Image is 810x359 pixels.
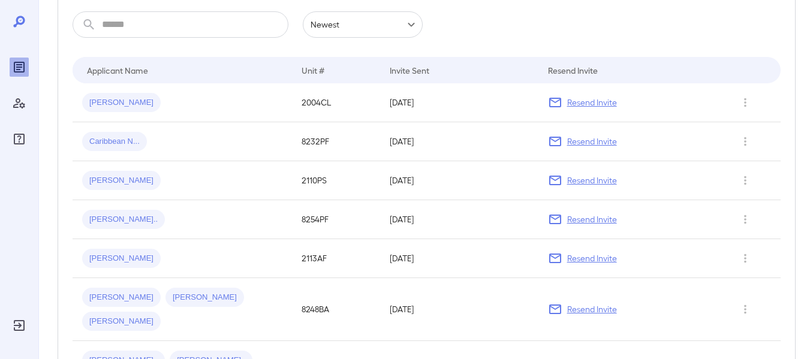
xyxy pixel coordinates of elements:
[10,316,29,335] div: Log Out
[292,83,380,122] td: 2004CL
[292,161,380,200] td: 2110PS
[736,249,755,268] button: Row Actions
[10,129,29,149] div: FAQ
[380,83,538,122] td: [DATE]
[736,132,755,151] button: Row Actions
[380,122,538,161] td: [DATE]
[82,175,161,186] span: [PERSON_NAME]
[567,252,617,264] p: Resend Invite
[82,253,161,264] span: [PERSON_NAME]
[82,136,147,147] span: Caribbean N...
[380,278,538,341] td: [DATE]
[82,316,161,327] span: [PERSON_NAME]
[82,214,165,225] span: [PERSON_NAME]..
[302,63,324,77] div: Unit #
[292,278,380,341] td: 8248BA
[292,122,380,161] td: 8232PF
[548,63,598,77] div: Resend Invite
[82,292,161,303] span: [PERSON_NAME]
[292,239,380,278] td: 2113AF
[567,303,617,315] p: Resend Invite
[10,58,29,77] div: Reports
[567,135,617,147] p: Resend Invite
[292,200,380,239] td: 8254PF
[736,93,755,112] button: Row Actions
[380,200,538,239] td: [DATE]
[380,239,538,278] td: [DATE]
[10,93,29,113] div: Manage Users
[87,63,148,77] div: Applicant Name
[390,63,429,77] div: Invite Sent
[567,174,617,186] p: Resend Invite
[567,96,617,108] p: Resend Invite
[380,161,538,200] td: [DATE]
[736,171,755,190] button: Row Actions
[82,97,161,108] span: [PERSON_NAME]
[303,11,423,38] div: Newest
[736,300,755,319] button: Row Actions
[736,210,755,229] button: Row Actions
[165,292,244,303] span: [PERSON_NAME]
[567,213,617,225] p: Resend Invite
